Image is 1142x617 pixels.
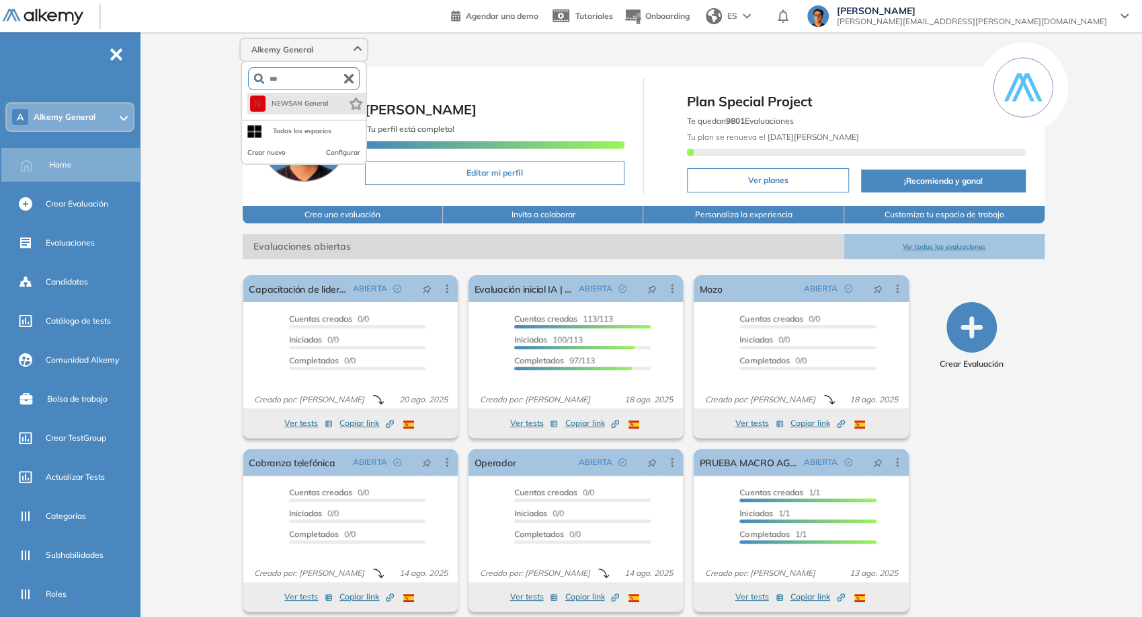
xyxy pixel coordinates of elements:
span: Plan Special Project [687,92,1026,112]
a: Capacitación de lideres [249,275,348,302]
span: Copiar link [790,417,845,429]
span: Te quedan Evaluaciones [687,116,794,126]
span: 0/0 [289,314,369,324]
span: 0/0 [514,508,564,518]
span: N [254,98,261,109]
span: Copiar link [339,591,394,603]
span: pushpin [873,457,883,468]
span: Evaluaciones [46,237,95,249]
span: 1/1 [739,529,806,539]
button: Ver todas las evaluaciones [844,234,1045,259]
a: PRUEBA MACRO AGENTE AI [699,449,798,476]
button: pushpin [637,451,667,473]
span: Copiar link [565,591,619,603]
span: Copiar link [790,591,845,603]
span: Completados [514,355,564,365]
span: 0/0 [514,529,581,539]
a: Cobranza telefónica [249,449,335,476]
img: ESP [628,594,639,602]
span: pushpin [873,283,883,294]
button: Invita a colaborar [443,206,643,223]
span: Iniciadas [739,334,772,344]
span: 0/0 [739,355,806,365]
button: Ver planes [687,168,849,192]
button: Copiar link [339,589,394,605]
span: Alkemy General [34,112,95,122]
button: Crear Evaluación [940,302,1004,370]
span: 0/0 [739,334,789,344]
button: pushpin [412,451,442,473]
span: Completados [289,355,339,365]
span: ABIERTA [353,283,386,295]
span: pushpin [422,457,432,468]
span: Comunidad Alkemy [46,354,119,366]
span: ABIERTA [578,283,612,295]
span: Actualizar Tests [46,471,105,483]
span: Crear Evaluación [940,358,1004,370]
button: Configurar [326,147,360,158]
span: 13 ago. 2025 [844,567,903,579]
span: Roles [46,588,67,600]
span: check-circle [618,285,626,293]
span: Iniciadas [289,508,322,518]
span: Crear TestGroup [46,432,106,444]
button: Personaliza la experiencia [643,206,844,223]
button: Crear nuevo [247,147,286,158]
img: ESP [854,594,865,602]
span: Tutoriales [575,11,613,21]
span: Cuentas creadas [289,487,352,497]
span: Cuentas creadas [514,487,577,497]
button: NNEWSAN General [250,96,328,112]
span: Home [49,159,72,171]
span: [PERSON_NAME][EMAIL_ADDRESS][PERSON_NAME][DOMAIN_NAME] [837,16,1107,27]
span: [PERSON_NAME] [365,101,477,118]
span: Completados [514,529,564,539]
span: 0/0 [514,487,594,497]
span: [PERSON_NAME] [837,5,1107,16]
span: 1/1 [739,508,789,518]
span: check-circle [618,458,626,466]
span: 0/0 [289,355,356,365]
button: pushpin [863,278,893,299]
button: Ver tests [284,589,333,605]
span: pushpin [422,283,432,294]
button: Editar mi perfil [365,161,624,185]
button: Ver tests [735,589,784,605]
span: A [17,112,24,122]
span: Cuentas creadas [289,314,352,324]
span: Creado por: [PERSON_NAME] [699,394,820,406]
span: 0/0 [289,529,356,539]
button: Crea una evaluación [243,206,443,223]
span: Iniciadas [514,334,547,344]
span: 14 ago. 2025 [618,567,678,579]
span: Alkemy General [251,44,313,55]
button: Copiar link [790,589,845,605]
button: pushpin [863,451,893,473]
button: Ver tests [509,415,558,431]
span: 0/0 [739,314,819,324]
span: Completados [739,355,789,365]
span: 97/113 [514,355,595,365]
img: world [706,8,722,24]
span: ABIERTA [804,456,838,468]
button: Ver tests [735,415,784,431]
span: Crear Evaluación [46,198,108,210]
span: Subhabilidades [46,549,104,561]
img: ESP [403,594,414,602]
span: ¡Tu perfil está completo! [365,124,454,134]
span: Copiar link [565,417,619,429]
b: 9801 [726,116,745,126]
span: Completados [289,529,339,539]
img: ESP [403,421,414,429]
span: ABIERTA [353,456,386,468]
button: Copiar link [790,415,845,431]
a: Agendar una demo [451,7,538,23]
img: arrow [743,13,751,19]
button: Customiza tu espacio de trabajo [844,206,1045,223]
span: Candidatos [46,276,88,288]
span: ABIERTA [578,456,612,468]
button: pushpin [412,278,442,299]
span: 14 ago. 2025 [393,567,452,579]
span: Agendar una demo [466,11,538,21]
span: check-circle [844,458,852,466]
